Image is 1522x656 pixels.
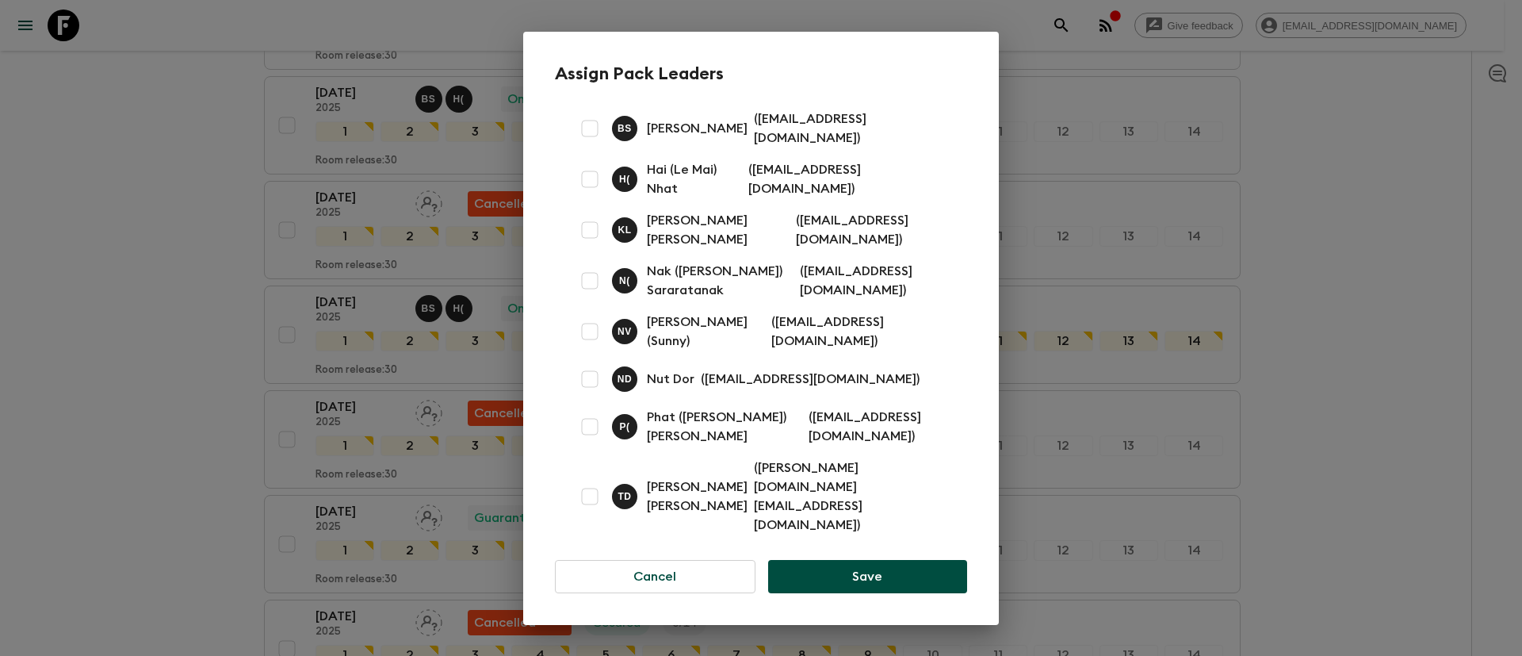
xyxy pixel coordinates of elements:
p: ( [EMAIL_ADDRESS][DOMAIN_NAME] ) [748,160,948,198]
p: K L [618,224,631,236]
p: Nak ([PERSON_NAME]) Sararatanak [647,262,794,300]
p: [PERSON_NAME] [PERSON_NAME] [647,211,790,249]
p: ( [EMAIL_ADDRESS][DOMAIN_NAME] ) [771,313,948,351]
p: ( [EMAIL_ADDRESS][DOMAIN_NAME] ) [796,211,948,249]
p: T D [618,490,631,503]
p: N V [618,325,632,338]
h2: Assign Pack Leaders [555,63,967,84]
p: ( [EMAIL_ADDRESS][DOMAIN_NAME] ) [809,408,948,446]
p: ( [PERSON_NAME][DOMAIN_NAME][EMAIL_ADDRESS][DOMAIN_NAME] ) [754,458,948,535]
p: N D [618,373,633,386]
p: Phat ([PERSON_NAME]) [PERSON_NAME] [647,408,802,446]
p: [PERSON_NAME] [PERSON_NAME] [647,478,748,516]
p: H ( [619,173,630,186]
p: [PERSON_NAME] (Sunny) [647,313,765,351]
p: N ( [619,274,630,287]
p: ( [EMAIL_ADDRESS][DOMAIN_NAME] ) [701,370,920,389]
p: [PERSON_NAME] [647,119,748,138]
p: Nut Dor [647,370,694,389]
p: ( [EMAIL_ADDRESS][DOMAIN_NAME] ) [754,109,948,148]
button: Cancel [555,560,755,593]
button: Save [768,560,967,593]
p: P ( [619,420,629,433]
p: B S [618,122,632,135]
p: Hai (Le Mai) Nhat [647,160,742,198]
p: ( [EMAIL_ADDRESS][DOMAIN_NAME] ) [800,262,948,300]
